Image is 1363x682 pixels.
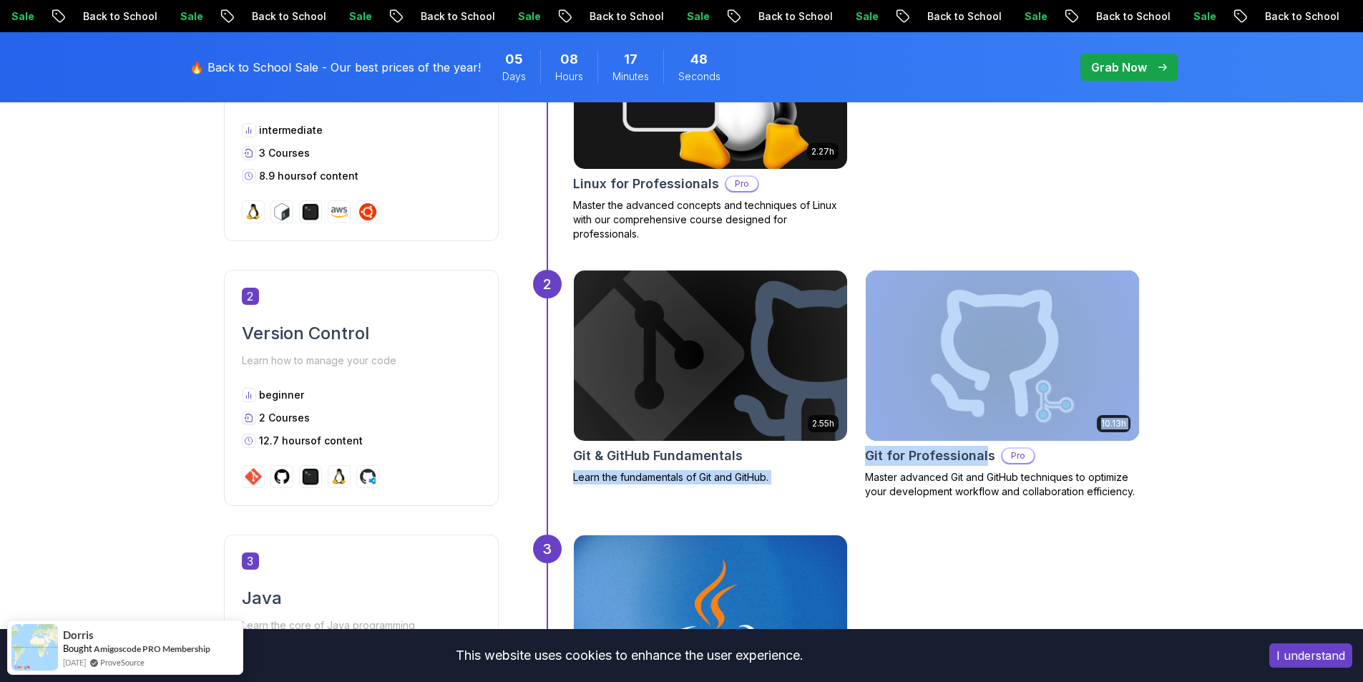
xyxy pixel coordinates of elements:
img: ubuntu logo [359,203,376,220]
p: Master advanced Git and GitHub techniques to optimize your development workflow and collaboration... [865,470,1140,499]
p: 8.9 hours of content [259,169,358,183]
span: 17 Minutes [624,49,637,69]
button: Accept cookies [1269,643,1352,668]
p: 2.55h [812,418,834,429]
img: github logo [273,468,290,485]
span: Days [502,69,526,84]
span: 2 [242,288,259,305]
p: intermediate [259,123,323,137]
span: 3 [242,552,259,570]
img: provesource social proof notification image [11,624,58,671]
p: Sale [1314,9,1359,24]
p: Sale [1145,9,1191,24]
p: Back to School [541,9,638,24]
span: Bought [63,643,92,654]
img: git logo [245,468,262,485]
p: Learn how to manage your code [242,351,481,371]
h2: Git for Professionals [865,446,995,466]
p: Pro [1002,449,1034,463]
h2: Git & GitHub Fundamentals [573,446,743,466]
p: Back to School [1047,9,1145,24]
p: Learn the core of Java programming [242,615,481,635]
img: codespaces logo [359,468,376,485]
img: terminal logo [302,468,319,485]
p: Master the advanced concepts and techniques of Linux with our comprehensive course designed for p... [573,198,848,241]
p: Back to School [879,9,976,24]
p: Sale [807,9,853,24]
h2: Version Control [242,322,481,345]
span: 48 Seconds [690,49,708,69]
p: 12.7 hours of content [259,434,363,448]
p: Back to School [710,9,807,24]
p: beginner [259,388,304,402]
p: 10.13h [1101,418,1126,429]
span: 5 Days [505,49,523,69]
img: terminal logo [302,203,319,220]
span: 8 Hours [560,49,578,69]
p: Sale [976,9,1022,24]
div: 2 [533,270,562,298]
img: bash logo [273,203,290,220]
a: Git & GitHub Fundamentals card2.55hGit & GitHub FundamentalsLearn the fundamentals of Git and Git... [573,270,848,484]
p: Learn the fundamentals of Git and GitHub. [573,470,848,484]
a: Git for Professionals card10.13hGit for ProfessionalsProMaster advanced Git and GitHub techniques... [865,270,1140,499]
p: Grab Now [1091,59,1147,76]
div: 3 [533,535,562,563]
img: Git for Professionals card [859,266,1145,445]
p: Back to School [372,9,469,24]
p: Back to School [203,9,301,24]
p: 2.27h [811,146,834,157]
p: 🔥 Back to School Sale - Our best prices of the year! [190,59,481,76]
span: 3 Courses [259,147,310,159]
img: linux logo [331,468,348,485]
img: linux logo [245,203,262,220]
h2: Linux for Professionals [573,174,719,194]
span: 2 Courses [259,411,310,424]
p: Back to School [1216,9,1314,24]
h2: Java [242,587,481,610]
span: Minutes [612,69,649,84]
img: aws logo [331,203,348,220]
p: Sale [132,9,177,24]
a: ProveSource [100,656,145,668]
p: Back to School [34,9,132,24]
img: Git & GitHub Fundamentals card [574,271,847,441]
p: Sale [301,9,346,24]
div: This website uses cookies to enhance the user experience. [11,640,1248,671]
span: Hours [555,69,583,84]
span: Seconds [678,69,720,84]
a: Amigoscode PRO Membership [94,643,210,654]
p: Sale [638,9,684,24]
p: Sale [469,9,515,24]
span: Dorris [63,629,94,641]
span: [DATE] [63,656,86,668]
p: Pro [726,177,758,191]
